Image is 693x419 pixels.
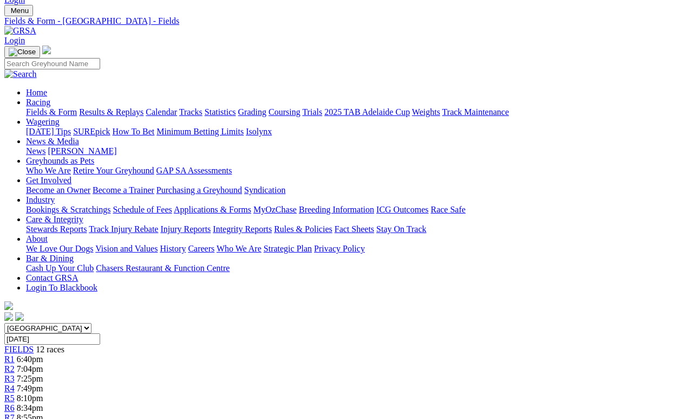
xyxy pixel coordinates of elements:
[269,107,300,117] a: Coursing
[26,215,83,224] a: Care & Integrity
[79,107,143,117] a: Results & Replays
[48,146,116,156] a: [PERSON_NAME]
[26,254,74,263] a: Bar & Dining
[146,107,177,117] a: Calendar
[17,364,43,373] span: 7:04pm
[4,16,689,26] a: Fields & Form - [GEOGRAPHIC_DATA] - Fields
[205,107,236,117] a: Statistics
[376,224,426,234] a: Stay On Track
[156,185,242,195] a: Purchasing a Greyhound
[4,46,40,58] button: Toggle navigation
[26,88,47,97] a: Home
[11,7,29,15] span: Menu
[264,244,312,253] a: Strategic Plan
[4,364,15,373] a: R2
[274,224,332,234] a: Rules & Policies
[4,394,15,403] a: R5
[26,156,94,165] a: Greyhounds as Pets
[26,166,71,175] a: Who We Are
[15,312,24,321] img: twitter.svg
[174,205,251,214] a: Applications & Forms
[26,176,71,185] a: Get Involved
[335,224,374,234] a: Fact Sheets
[314,244,365,253] a: Privacy Policy
[26,205,689,215] div: Industry
[26,244,689,254] div: About
[26,263,94,273] a: Cash Up Your Club
[17,403,43,412] span: 8:34pm
[42,46,51,54] img: logo-grsa-white.png
[4,312,13,321] img: facebook.svg
[4,354,15,364] a: R1
[246,127,272,136] a: Isolynx
[299,205,374,214] a: Breeding Information
[26,234,48,243] a: About
[4,345,34,354] a: FIELDS
[26,195,55,204] a: Industry
[4,403,15,412] a: R6
[4,301,13,310] img: logo-grsa-white.png
[26,185,90,195] a: Become an Owner
[412,107,440,117] a: Weights
[17,354,43,364] span: 6:40pm
[302,107,322,117] a: Trials
[26,117,60,126] a: Wagering
[96,263,230,273] a: Chasers Restaurant & Function Centre
[17,394,43,403] span: 8:10pm
[26,137,79,146] a: News & Media
[160,224,211,234] a: Injury Reports
[26,273,78,282] a: Contact GRSA
[26,263,689,273] div: Bar & Dining
[113,205,172,214] a: Schedule of Fees
[26,166,689,176] div: Greyhounds as Pets
[26,127,689,137] div: Wagering
[26,224,87,234] a: Stewards Reports
[73,127,110,136] a: SUREpick
[26,146,45,156] a: News
[238,107,266,117] a: Grading
[188,244,214,253] a: Careers
[73,166,154,175] a: Retire Your Greyhound
[4,5,33,16] button: Toggle navigation
[26,283,97,292] a: Login To Blackbook
[26,127,71,136] a: [DATE] Tips
[9,48,36,56] img: Close
[442,107,509,117] a: Track Maintenance
[26,185,689,195] div: Get Involved
[244,185,285,195] a: Syndication
[113,127,155,136] a: How To Bet
[4,26,36,36] img: GRSA
[17,384,43,393] span: 7:49pm
[26,107,689,117] div: Racing
[430,205,465,214] a: Race Safe
[4,69,37,79] img: Search
[89,224,158,234] a: Track Injury Rebate
[4,36,25,45] a: Login
[26,224,689,234] div: Care & Integrity
[156,127,244,136] a: Minimum Betting Limits
[4,374,15,383] a: R3
[217,244,261,253] a: Who We Are
[4,333,100,345] input: Select date
[26,205,110,214] a: Bookings & Scratchings
[156,166,232,175] a: GAP SA Assessments
[26,98,50,107] a: Racing
[4,384,15,393] a: R4
[160,244,186,253] a: History
[26,146,689,156] div: News & Media
[376,205,428,214] a: ICG Outcomes
[95,244,158,253] a: Vision and Values
[17,374,43,383] span: 7:25pm
[253,205,297,214] a: MyOzChase
[36,345,64,354] span: 12 races
[93,185,154,195] a: Become a Trainer
[213,224,272,234] a: Integrity Reports
[26,107,77,117] a: Fields & Form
